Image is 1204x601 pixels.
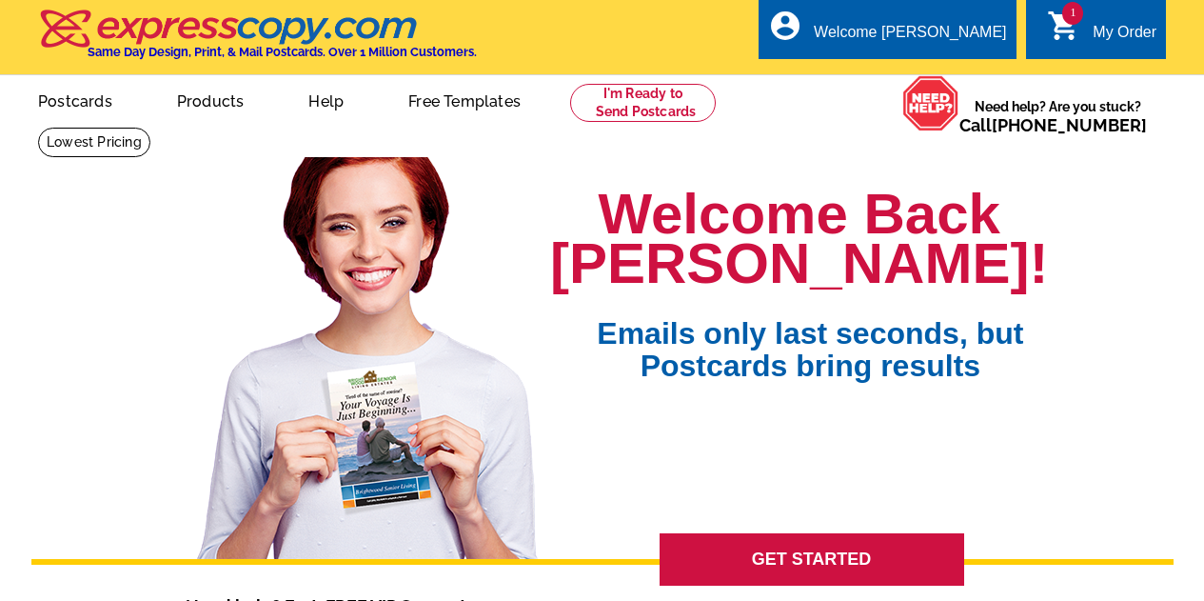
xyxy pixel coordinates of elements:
span: Call [959,115,1147,135]
h4: Same Day Design, Print, & Mail Postcards. Over 1 Million Customers. [88,45,477,59]
a: Same Day Design, Print, & Mail Postcards. Over 1 Million Customers. [38,23,477,59]
img: welcome-back-logged-in.png [186,142,550,559]
a: Postcards [8,77,143,122]
h1: Welcome Back [PERSON_NAME]! [550,190,1048,289]
span: Need help? Are you stuck? [959,97,1156,135]
div: My Order [1093,24,1156,50]
i: account_circle [768,9,802,43]
a: GET STARTED [660,533,964,586]
div: Welcome [PERSON_NAME] [814,24,1006,50]
a: Products [147,77,275,122]
a: Free Templates [378,77,551,122]
a: [PHONE_NUMBER] [992,115,1147,135]
img: help [902,75,959,131]
a: 1 shopping_cart My Order [1047,21,1156,45]
a: Help [278,77,374,122]
i: shopping_cart [1047,9,1081,43]
span: Emails only last seconds, but Postcards bring results [572,289,1048,382]
span: 1 [1062,2,1083,25]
